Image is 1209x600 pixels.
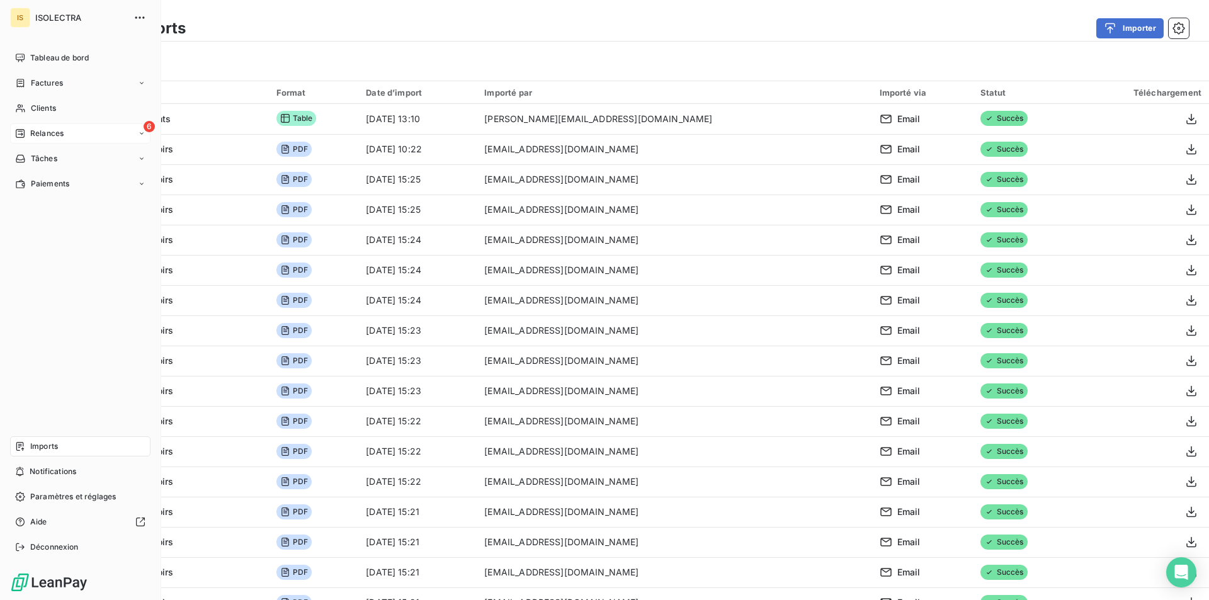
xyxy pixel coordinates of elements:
[358,497,477,527] td: [DATE] 15:21
[897,475,921,488] span: Email
[358,225,477,255] td: [DATE] 15:24
[477,134,871,164] td: [EMAIL_ADDRESS][DOMAIN_NAME]
[477,225,871,255] td: [EMAIL_ADDRESS][DOMAIN_NAME]
[144,121,155,132] span: 6
[358,285,477,315] td: [DATE] 15:24
[276,353,312,368] span: PDF
[477,376,871,406] td: [EMAIL_ADDRESS][DOMAIN_NAME]
[980,88,1067,98] div: Statut
[897,354,921,367] span: Email
[980,353,1028,368] span: Succès
[897,445,921,458] span: Email
[30,491,116,502] span: Paramètres et réglages
[477,164,871,195] td: [EMAIL_ADDRESS][DOMAIN_NAME]
[276,565,312,580] span: PDF
[980,535,1028,550] span: Succès
[276,444,312,459] span: PDF
[276,504,312,519] span: PDF
[358,164,477,195] td: [DATE] 15:25
[358,104,477,134] td: [DATE] 13:10
[477,557,871,587] td: [EMAIL_ADDRESS][DOMAIN_NAME]
[980,142,1028,157] span: Succès
[358,467,477,497] td: [DATE] 15:22
[31,178,69,190] span: Paiements
[897,234,921,246] span: Email
[358,195,477,225] td: [DATE] 15:25
[484,88,864,98] div: Importé par
[897,506,921,518] span: Email
[477,467,871,497] td: [EMAIL_ADDRESS][DOMAIN_NAME]
[1166,557,1196,587] div: Open Intercom Messenger
[897,143,921,156] span: Email
[980,111,1028,126] span: Succès
[477,255,871,285] td: [EMAIL_ADDRESS][DOMAIN_NAME]
[1096,18,1164,38] button: Importer
[10,8,30,28] div: IS
[477,346,871,376] td: [EMAIL_ADDRESS][DOMAIN_NAME]
[358,376,477,406] td: [DATE] 15:23
[276,172,312,187] span: PDF
[31,103,56,114] span: Clients
[276,88,351,98] div: Format
[276,323,312,338] span: PDF
[980,202,1028,217] span: Succès
[897,566,921,579] span: Email
[358,406,477,436] td: [DATE] 15:22
[980,263,1028,278] span: Succès
[897,385,921,397] span: Email
[1081,88,1201,98] div: Téléchargement
[276,202,312,217] span: PDF
[897,536,921,548] span: Email
[477,436,871,467] td: [EMAIL_ADDRESS][DOMAIN_NAME]
[276,232,312,247] span: PDF
[276,263,312,278] span: PDF
[477,104,871,134] td: [PERSON_NAME][EMAIL_ADDRESS][DOMAIN_NAME]
[31,77,63,89] span: Factures
[477,527,871,557] td: [EMAIL_ADDRESS][DOMAIN_NAME]
[35,13,126,23] span: ISOLECTRA
[10,512,150,532] a: Aide
[880,88,965,98] div: Importé via
[897,324,921,337] span: Email
[897,415,921,427] span: Email
[31,153,57,164] span: Tâches
[276,383,312,399] span: PDF
[358,315,477,346] td: [DATE] 15:23
[10,572,88,592] img: Logo LeanPay
[897,294,921,307] span: Email
[30,541,79,553] span: Déconnexion
[276,414,312,429] span: PDF
[30,52,89,64] span: Tableau de bord
[980,383,1028,399] span: Succès
[276,142,312,157] span: PDF
[30,466,76,477] span: Notifications
[276,293,312,308] span: PDF
[30,128,64,139] span: Relances
[276,111,317,126] span: Table
[477,406,871,436] td: [EMAIL_ADDRESS][DOMAIN_NAME]
[358,436,477,467] td: [DATE] 15:22
[358,346,477,376] td: [DATE] 15:23
[980,172,1028,187] span: Succès
[30,516,47,528] span: Aide
[30,441,58,452] span: Imports
[897,203,921,216] span: Email
[980,323,1028,338] span: Succès
[980,414,1028,429] span: Succès
[477,285,871,315] td: [EMAIL_ADDRESS][DOMAIN_NAME]
[897,173,921,186] span: Email
[980,565,1028,580] span: Succès
[366,88,469,98] div: Date d’import
[358,255,477,285] td: [DATE] 15:24
[358,527,477,557] td: [DATE] 15:21
[980,293,1028,308] span: Succès
[477,195,871,225] td: [EMAIL_ADDRESS][DOMAIN_NAME]
[477,497,871,527] td: [EMAIL_ADDRESS][DOMAIN_NAME]
[358,557,477,587] td: [DATE] 15:21
[358,134,477,164] td: [DATE] 10:22
[897,264,921,276] span: Email
[276,474,312,489] span: PDF
[980,504,1028,519] span: Succès
[980,232,1028,247] span: Succès
[276,535,312,550] span: PDF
